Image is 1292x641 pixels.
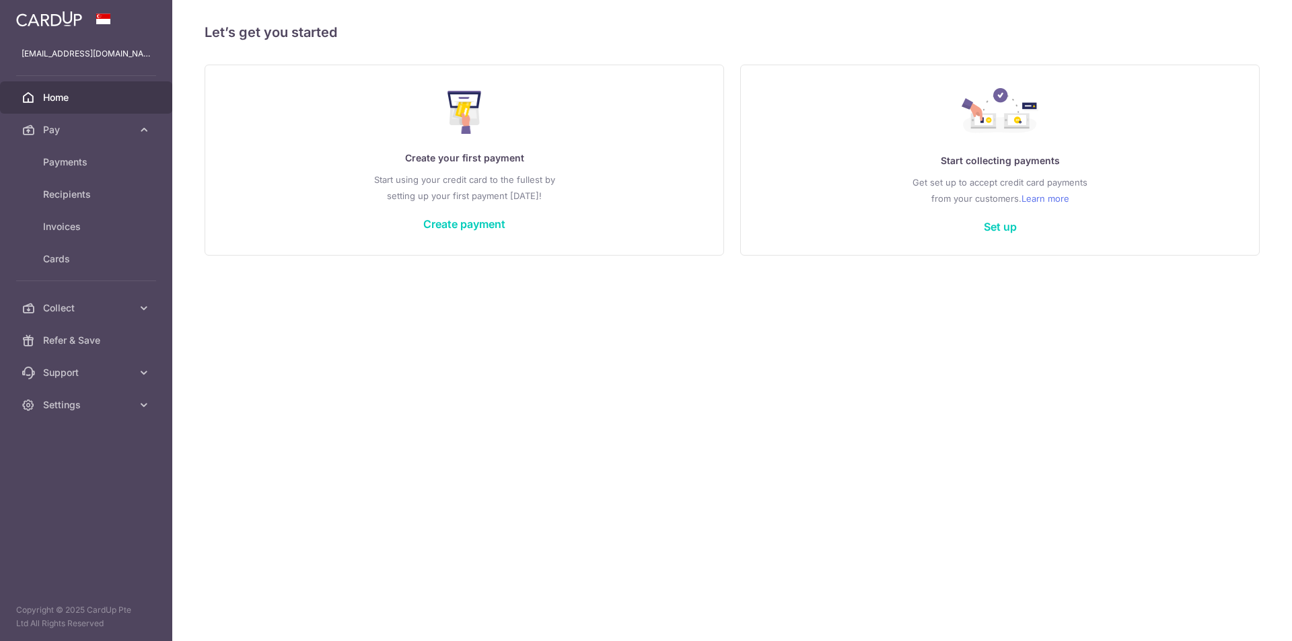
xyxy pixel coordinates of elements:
[43,366,132,379] span: Support
[205,22,1260,43] h5: Let’s get you started
[768,174,1232,206] p: Get set up to accept credit card payments from your customers.
[984,220,1017,233] a: Set up
[16,11,82,27] img: CardUp
[962,88,1038,137] img: Collect Payment
[232,150,696,166] p: Create your first payment
[43,188,132,201] span: Recipients
[423,217,505,231] a: Create payment
[232,172,696,204] p: Start using your credit card to the fullest by setting up your first payment [DATE]!
[43,155,132,169] span: Payments
[447,91,482,134] img: Make Payment
[43,334,132,347] span: Refer & Save
[1206,601,1279,634] iframe: Opens a widget where you can find more information
[43,91,132,104] span: Home
[768,153,1232,169] p: Start collecting payments
[43,123,132,137] span: Pay
[1021,190,1069,206] a: Learn more
[43,398,132,412] span: Settings
[43,252,132,266] span: Cards
[43,220,132,233] span: Invoices
[22,47,151,61] p: [EMAIL_ADDRESS][DOMAIN_NAME]
[43,301,132,315] span: Collect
